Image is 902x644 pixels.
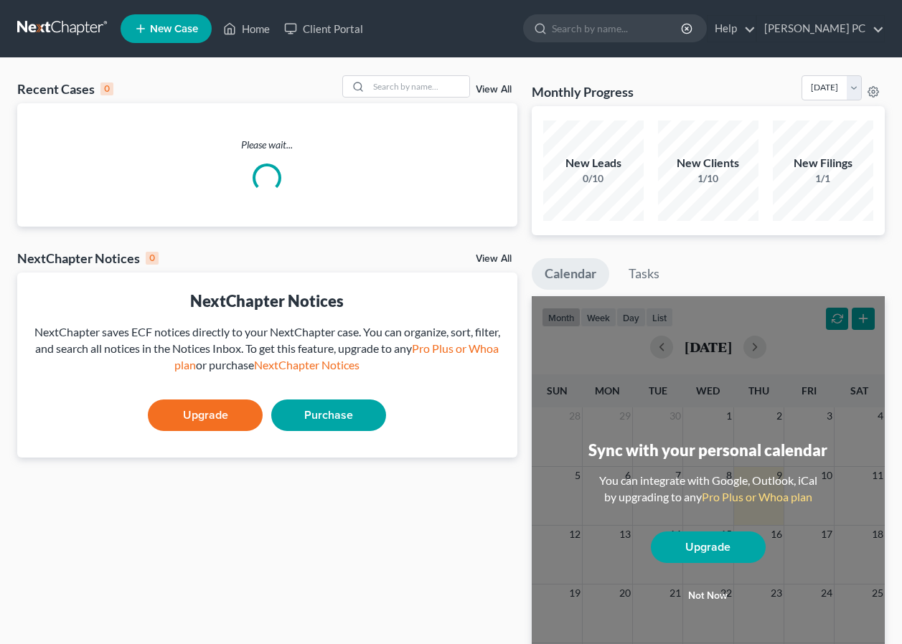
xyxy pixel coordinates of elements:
a: Purchase [271,399,386,431]
a: View All [476,85,512,95]
div: Recent Cases [17,80,113,98]
div: 0 [146,252,159,265]
a: Calendar [532,258,609,290]
h3: Monthly Progress [532,83,634,100]
a: NextChapter Notices [254,358,360,371]
a: Pro Plus or Whoa plan [702,490,812,503]
div: NextChapter Notices [29,290,506,312]
div: 0/10 [543,171,644,186]
a: Upgrade [651,531,766,563]
a: [PERSON_NAME] PC [757,16,884,42]
div: NextChapter saves ECF notices directly to your NextChapter case. You can organize, sort, filter, ... [29,324,506,374]
a: Tasks [616,258,672,290]
a: Client Portal [277,16,370,42]
a: Upgrade [148,399,263,431]
input: Search by name... [552,15,683,42]
div: New Leads [543,155,644,171]
a: View All [476,254,512,264]
p: Please wait... [17,138,517,152]
a: Pro Plus or Whoa plan [174,341,499,371]
span: New Case [150,24,198,34]
div: New Filings [773,155,873,171]
a: Home [216,16,277,42]
div: New Clients [658,155,758,171]
button: Not now [651,582,766,610]
div: Sync with your personal calendar [588,439,827,461]
div: 1/1 [773,171,873,186]
a: Help [708,16,756,42]
div: 0 [100,82,113,95]
div: You can integrate with Google, Outlook, iCal by upgrading to any [593,473,823,506]
div: 1/10 [658,171,758,186]
input: Search by name... [369,76,469,97]
div: NextChapter Notices [17,250,159,267]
